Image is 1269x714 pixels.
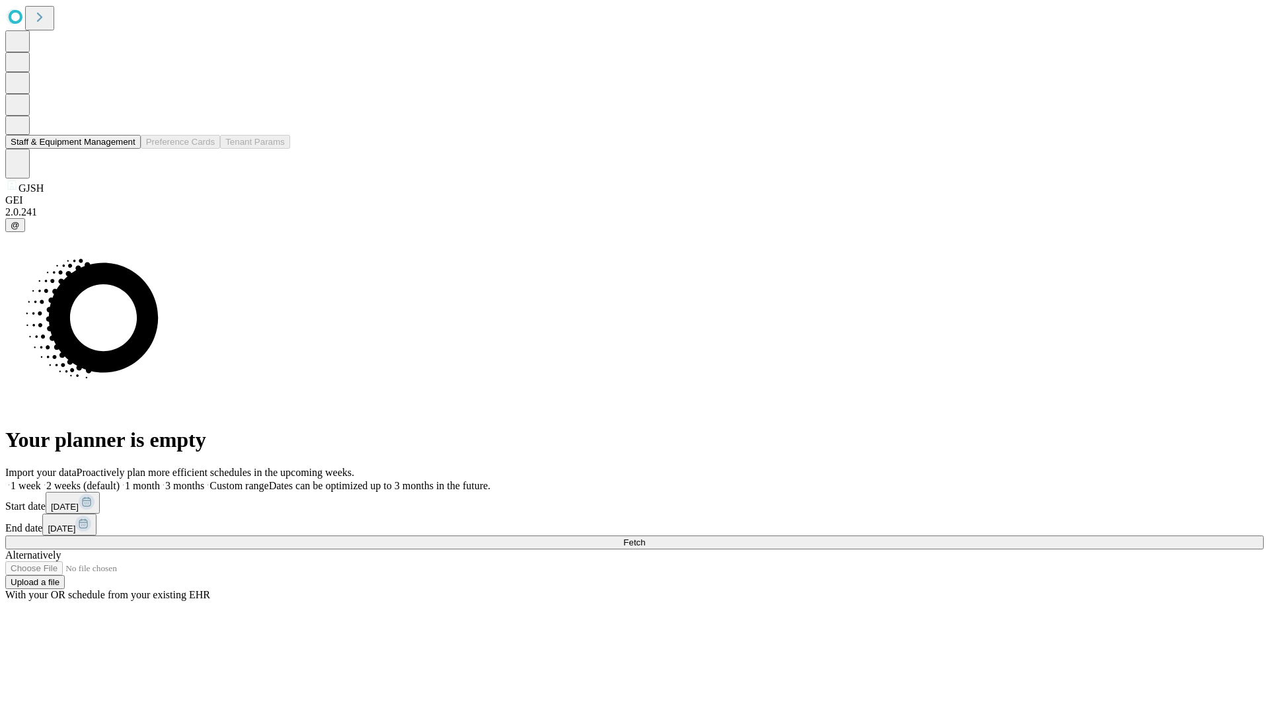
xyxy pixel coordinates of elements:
div: 2.0.241 [5,206,1264,218]
button: Staff & Equipment Management [5,135,141,149]
button: Tenant Params [220,135,290,149]
span: @ [11,220,20,230]
div: Start date [5,492,1264,514]
h1: Your planner is empty [5,428,1264,452]
span: [DATE] [48,524,75,534]
button: [DATE] [42,514,96,535]
span: 2 weeks (default) [46,480,120,491]
span: [DATE] [51,502,79,512]
span: Custom range [210,480,268,491]
span: Dates can be optimized up to 3 months in the future. [269,480,490,491]
span: GJSH [19,182,44,194]
div: End date [5,514,1264,535]
span: 1 month [125,480,160,491]
span: Alternatively [5,549,61,561]
div: GEI [5,194,1264,206]
button: Fetch [5,535,1264,549]
button: @ [5,218,25,232]
button: Upload a file [5,575,65,589]
span: 3 months [165,480,204,491]
button: [DATE] [46,492,100,514]
span: 1 week [11,480,41,491]
span: Proactively plan more efficient schedules in the upcoming weeks. [77,467,354,478]
span: Import your data [5,467,77,478]
span: With your OR schedule from your existing EHR [5,589,210,600]
span: Fetch [623,537,645,547]
button: Preference Cards [141,135,220,149]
